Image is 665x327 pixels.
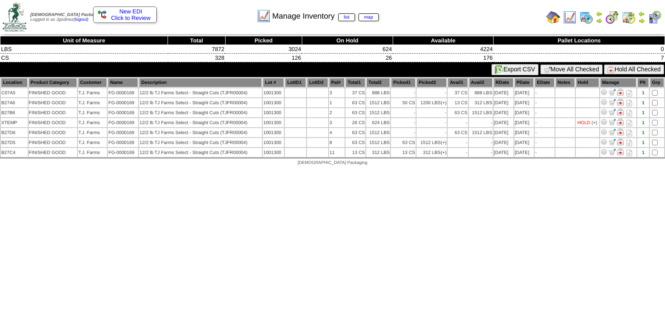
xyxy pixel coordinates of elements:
td: 63 CS [345,108,365,117]
i: Note [626,150,632,156]
td: 1001300 [263,118,284,127]
td: - [416,118,447,127]
img: Manage Hold [617,138,624,145]
td: 63 CS [448,128,468,137]
img: arrowright.gif [596,17,603,24]
div: 1 [638,110,649,115]
img: Adjust [600,128,607,135]
img: excel.gif [495,65,504,74]
td: 1512 LBS [469,128,493,137]
td: T.J. Farms [78,118,107,127]
td: 26 [302,54,393,62]
td: 63 CS [345,138,365,147]
span: [DEMOGRAPHIC_DATA] Packaging [30,13,103,17]
td: 12/2 lb TJ Farms Select - Straight Cuts (TJFR00004) [139,98,262,107]
i: Note [626,90,632,96]
td: 312 LBS [469,98,493,107]
img: Adjust [600,89,607,96]
div: HOLD [578,120,591,125]
td: - [469,148,493,157]
td: - [448,118,468,127]
img: Move [609,99,616,106]
td: - [469,118,493,127]
th: PDate [514,78,534,87]
a: list [338,13,355,21]
img: Move [609,128,616,135]
td: FG-0000169 [108,138,138,147]
div: (+) [441,150,446,155]
td: - [416,108,447,117]
td: CS [0,54,168,62]
div: 1 [638,150,649,155]
td: - [391,118,416,127]
div: (+) [441,140,446,145]
img: arrowright.gif [638,17,645,24]
th: LotID2 [307,78,328,87]
td: FG-0000169 [108,108,138,117]
td: C07A5 [1,88,28,97]
img: line_graph.gif [257,9,271,23]
td: XTEMP [1,118,28,127]
th: Lot # [263,78,284,87]
td: - [448,138,468,147]
th: Available [393,36,494,45]
td: FINISHED GOOD [29,138,77,147]
td: 63 CS [345,128,365,137]
td: 0 [494,45,665,54]
th: Hold [576,78,599,87]
img: Adjust [600,119,607,125]
img: cart.gif [544,66,551,73]
th: Plt [637,78,649,87]
td: 126 [225,54,302,62]
td: 1001300 [263,98,284,107]
th: Picked1 [391,78,416,87]
img: calendarinout.gif [622,10,636,24]
a: New EDI Click to Review [98,8,152,21]
td: - [469,138,493,147]
td: [DATE] [514,148,534,157]
th: EDate [535,78,554,87]
td: 1512 LBS [366,98,390,107]
td: 13 CS [345,148,365,157]
td: FINISHED GOOD [29,98,77,107]
td: [DATE] [514,88,534,97]
td: - [391,108,416,117]
td: B27A6 [1,98,28,107]
button: Move All Checked [540,64,603,74]
td: FINISHED GOOD [29,108,77,117]
th: Description [139,78,262,87]
i: Note [626,100,632,106]
span: Click to Review [98,15,152,21]
td: [DATE] [494,148,513,157]
div: 1 [638,120,649,125]
td: 1001300 [263,148,284,157]
td: 13 CS [448,98,468,107]
td: 12/2 lb TJ Farms Select - Straight Cuts (TJFR00004) [139,128,262,137]
td: B27D6 [1,128,28,137]
td: [DATE] [494,98,513,107]
div: (+) [591,120,597,125]
td: [DATE] [494,138,513,147]
td: 12/2 lb TJ Farms Select - Straight Cuts (TJFR00004) [139,88,262,97]
th: Product Category [29,78,77,87]
img: arrowleft.gif [596,10,603,17]
button: Hold All Checked [604,64,664,74]
td: 13 CS [391,148,416,157]
img: Manage Hold [617,119,624,125]
img: arrowleft.gif [638,10,645,17]
td: FINISHED GOOD [29,118,77,127]
td: FINISHED GOOD [29,148,77,157]
img: ediSmall.gif [98,10,107,19]
td: 624 LBS [366,118,390,127]
td: 1512 LBS [416,138,447,147]
td: - [535,108,554,117]
td: 7872 [168,45,226,54]
td: 1512 LBS [366,128,390,137]
td: 1512 LBS [366,138,390,147]
td: 176 [393,54,494,62]
span: Logged in as Jgodinez [30,13,103,22]
img: Move [609,138,616,145]
img: calendarblend.gif [605,10,619,24]
img: Manage Hold [617,109,624,115]
td: - [535,98,554,107]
